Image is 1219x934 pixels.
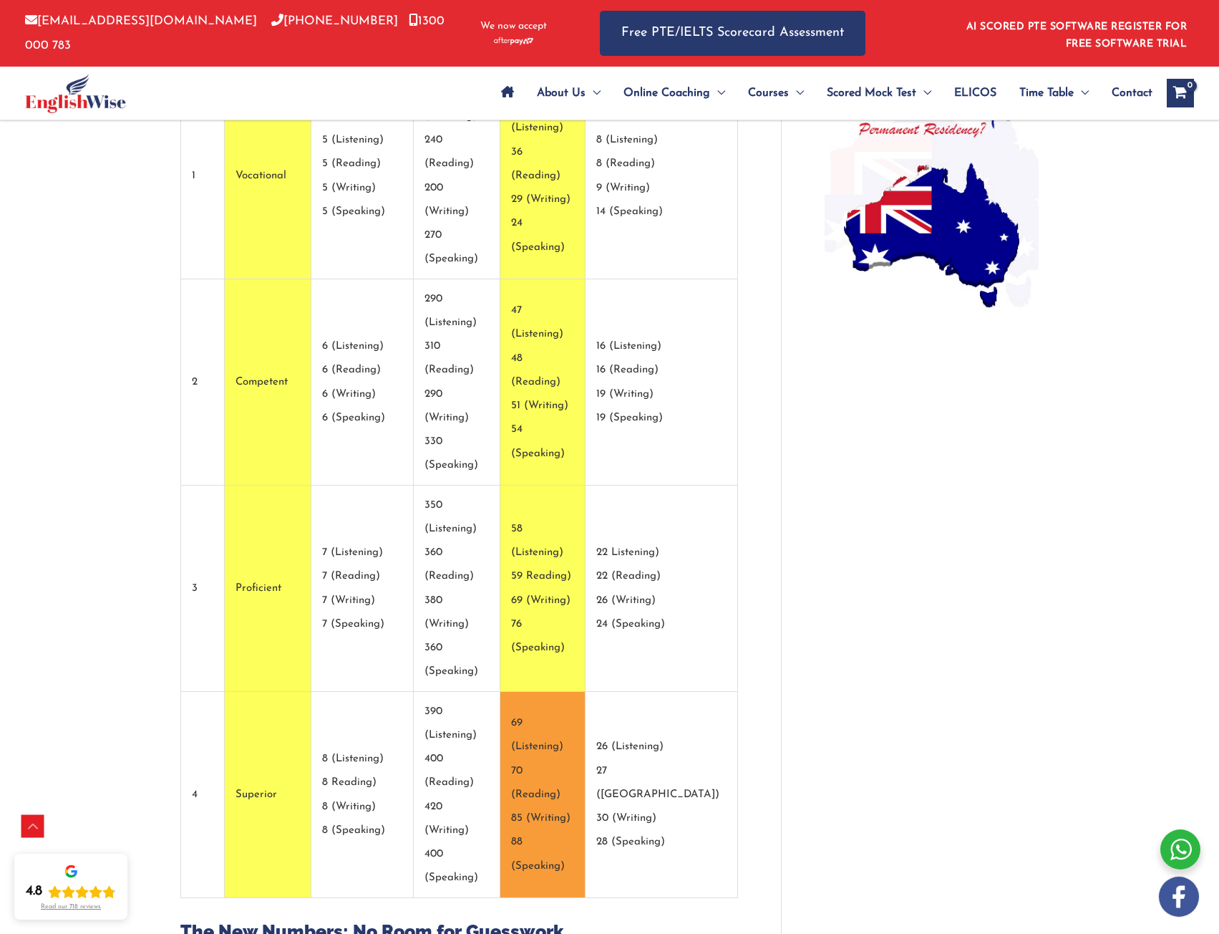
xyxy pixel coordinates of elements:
a: Contact [1100,68,1152,118]
img: Afterpay-Logo [494,37,533,45]
span: Menu Toggle [710,68,725,118]
td: 6 (Listening) 6 (Reading) 6 (Writing) 6 (Speaking) [311,279,413,486]
td: 58 (Listening) 59 Reading) 69 (Writing) 76 (Speaking) [500,486,585,692]
td: Vocational [225,73,312,279]
a: 1300 000 783 [25,15,445,51]
td: 8 (Listening) 8 Reading) 8 (Writing) 8 (Speaking) [311,692,413,898]
a: Scored Mock TestMenu Toggle [815,68,943,118]
td: 8 (Listening) 8 (Reading) 9 (Writing) 14 (Speaking) [586,73,738,279]
span: Menu Toggle [789,68,804,118]
a: Online CoachingMenu Toggle [612,68,737,118]
span: Online Coaching [623,68,710,118]
span: Scored Mock Test [827,68,916,118]
td: 22 Listening) 22 (Reading) 26 (Writing) 24 (Speaking) [586,486,738,692]
span: Contact [1112,68,1152,118]
span: We now accept [480,19,547,34]
td: 5 (Listening) 5 (Reading) 5 (Writing) 5 (Speaking) [311,73,413,279]
td: 1 [181,73,225,279]
span: Menu Toggle [586,68,601,118]
span: Menu Toggle [1074,68,1089,118]
a: AI SCORED PTE SOFTWARE REGISTER FOR FREE SOFTWARE TRIAL [966,21,1188,49]
td: Proficient [225,486,312,692]
td: 4 [181,692,225,898]
td: 69 (Listening) 70 (Reading) 85 (Writing) 88 (Speaking) [500,692,585,898]
div: Rating: 4.8 out of 5 [26,883,116,900]
span: Courses [748,68,789,118]
a: CoursesMenu Toggle [737,68,815,118]
td: 7 (Listening) 7 (Reading) 7 (Writing) 7 (Speaking) [311,486,413,692]
a: About UsMenu Toggle [525,68,612,118]
td: 47 (Listening) 48 (Reading) 51 (Writing) 54 (Speaking) [500,279,585,486]
span: Menu Toggle [916,68,931,118]
span: About Us [537,68,586,118]
td: 2 [181,279,225,486]
a: [EMAIL_ADDRESS][DOMAIN_NAME] [25,15,257,27]
td: Competent [225,279,312,486]
td: 26 (Listening) 27 ([GEOGRAPHIC_DATA]) 30 (Writing) 28 (Speaking) [586,692,738,898]
img: cropped-ew-logo [25,74,126,113]
a: Time TableMenu Toggle [1008,68,1100,118]
img: white-facebook.png [1159,877,1199,917]
td: 390 (Listening) 400 (Reading) 420 (Writing) 400 (Speaking) [414,692,500,898]
td: 3 [181,486,225,692]
span: ELICOS [954,68,996,118]
td: 220 (Listening) 240 (Reading) 200 (Writing) 270 (Speaking) [414,73,500,279]
td: 350 (Listening) 360 (Reading) 380 (Writing) 360 (Speaking) [414,486,500,692]
div: 4.8 [26,883,42,900]
td: Superior [225,692,312,898]
a: Free PTE/IELTS Scorecard Assessment [600,11,865,56]
td: 16 (Listening) 16 (Reading) 19 (Writing) 19 (Speaking) [586,279,738,486]
a: View Shopping Cart, empty [1167,79,1194,107]
a: [PHONE_NUMBER] [271,15,398,27]
td: 33 (Listening) 36 (Reading) 29 (Writing) 24 (Speaking) [500,73,585,279]
span: Time Table [1019,68,1074,118]
div: Read our 718 reviews [41,903,101,911]
nav: Site Navigation: Main Menu [490,68,1152,118]
td: 290 (Listening) 310 (Reading) 290 (Writing) 330 (Speaking) [414,279,500,486]
aside: Header Widget 1 [958,10,1194,57]
a: ELICOS [943,68,1008,118]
